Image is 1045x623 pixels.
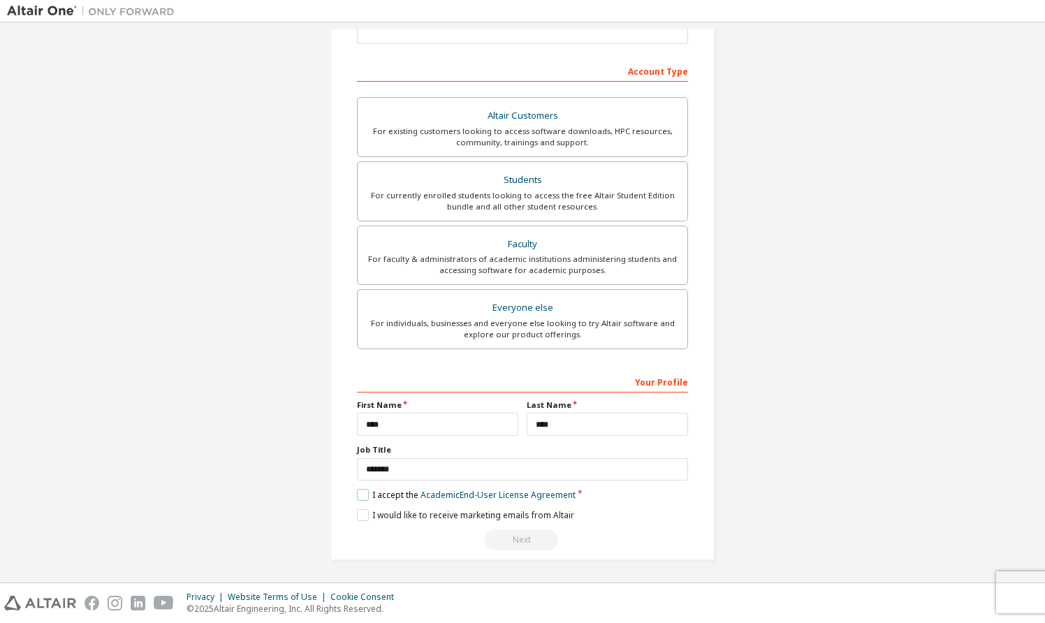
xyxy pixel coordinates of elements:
div: Account Type [357,59,688,82]
div: Your Profile [357,370,688,393]
p: © 2025 Altair Engineering, Inc. All Rights Reserved. [187,603,402,615]
div: Students [366,170,679,190]
div: Cookie Consent [330,592,402,603]
div: For faculty & administrators of academic institutions administering students and accessing softwa... [366,254,679,276]
label: I accept the [357,489,576,501]
div: Altair Customers [366,106,679,126]
img: facebook.svg [85,596,99,610]
div: Everyone else [366,298,679,318]
label: First Name [357,400,518,411]
div: Privacy [187,592,228,603]
img: linkedin.svg [131,596,145,610]
div: For existing customers looking to access software downloads, HPC resources, community, trainings ... [366,126,679,148]
div: Website Terms of Use [228,592,330,603]
div: Read and acccept EULA to continue [357,529,688,550]
div: For currently enrolled students looking to access the free Altair Student Edition bundle and all ... [366,190,679,212]
img: instagram.svg [108,596,122,610]
div: For individuals, businesses and everyone else looking to try Altair software and explore our prod... [366,318,679,340]
label: Job Title [357,444,688,455]
label: I would like to receive marketing emails from Altair [357,509,574,521]
img: youtube.svg [154,596,174,610]
div: Faculty [366,235,679,254]
img: altair_logo.svg [4,596,76,610]
img: Altair One [7,4,182,18]
a: Academic End-User License Agreement [421,489,576,501]
label: Last Name [527,400,688,411]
